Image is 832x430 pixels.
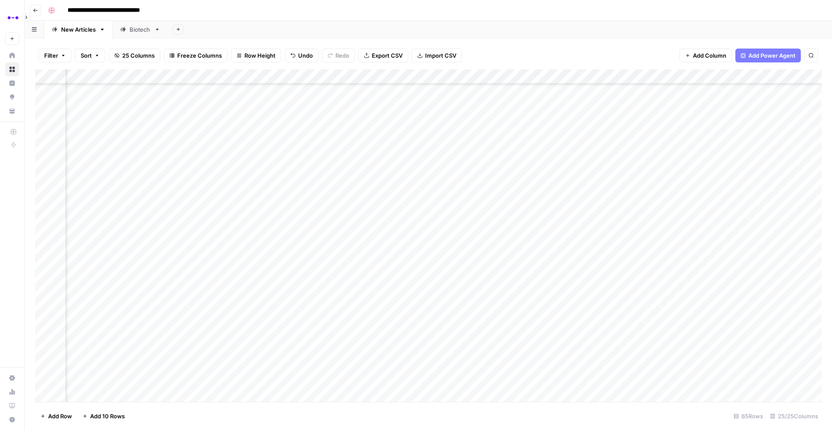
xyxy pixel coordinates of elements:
[81,51,92,60] span: Sort
[75,49,105,62] button: Sort
[5,104,19,118] a: Your Data
[61,25,96,34] div: New Articles
[5,7,19,29] button: Workspace: Abacum
[39,49,71,62] button: Filter
[5,413,19,427] button: Help + Support
[77,409,130,423] button: Add 10 Rows
[767,409,822,423] div: 25/25 Columns
[177,51,222,60] span: Freeze Columns
[231,49,281,62] button: Row Height
[164,49,227,62] button: Freeze Columns
[44,21,113,38] a: New Articles
[322,49,355,62] button: Redo
[693,51,726,60] span: Add Column
[122,51,155,60] span: 25 Columns
[109,49,160,62] button: 25 Columns
[113,21,168,38] a: Biotech
[425,51,456,60] span: Import CSV
[5,399,19,413] a: Learning Hub
[285,49,318,62] button: Undo
[412,49,462,62] button: Import CSV
[679,49,732,62] button: Add Column
[335,51,349,60] span: Redo
[298,51,313,60] span: Undo
[90,412,125,420] span: Add 10 Rows
[748,51,796,60] span: Add Power Agent
[244,51,276,60] span: Row Height
[372,51,403,60] span: Export CSV
[730,409,767,423] div: 65 Rows
[5,76,19,90] a: Insights
[5,90,19,104] a: Opportunities
[5,62,19,76] a: Browse
[5,371,19,385] a: Settings
[5,10,21,26] img: Abacum Logo
[44,51,58,60] span: Filter
[35,409,77,423] button: Add Row
[5,385,19,399] a: Usage
[735,49,801,62] button: Add Power Agent
[48,412,72,420] span: Add Row
[5,49,19,62] a: Home
[130,25,151,34] div: Biotech
[358,49,408,62] button: Export CSV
